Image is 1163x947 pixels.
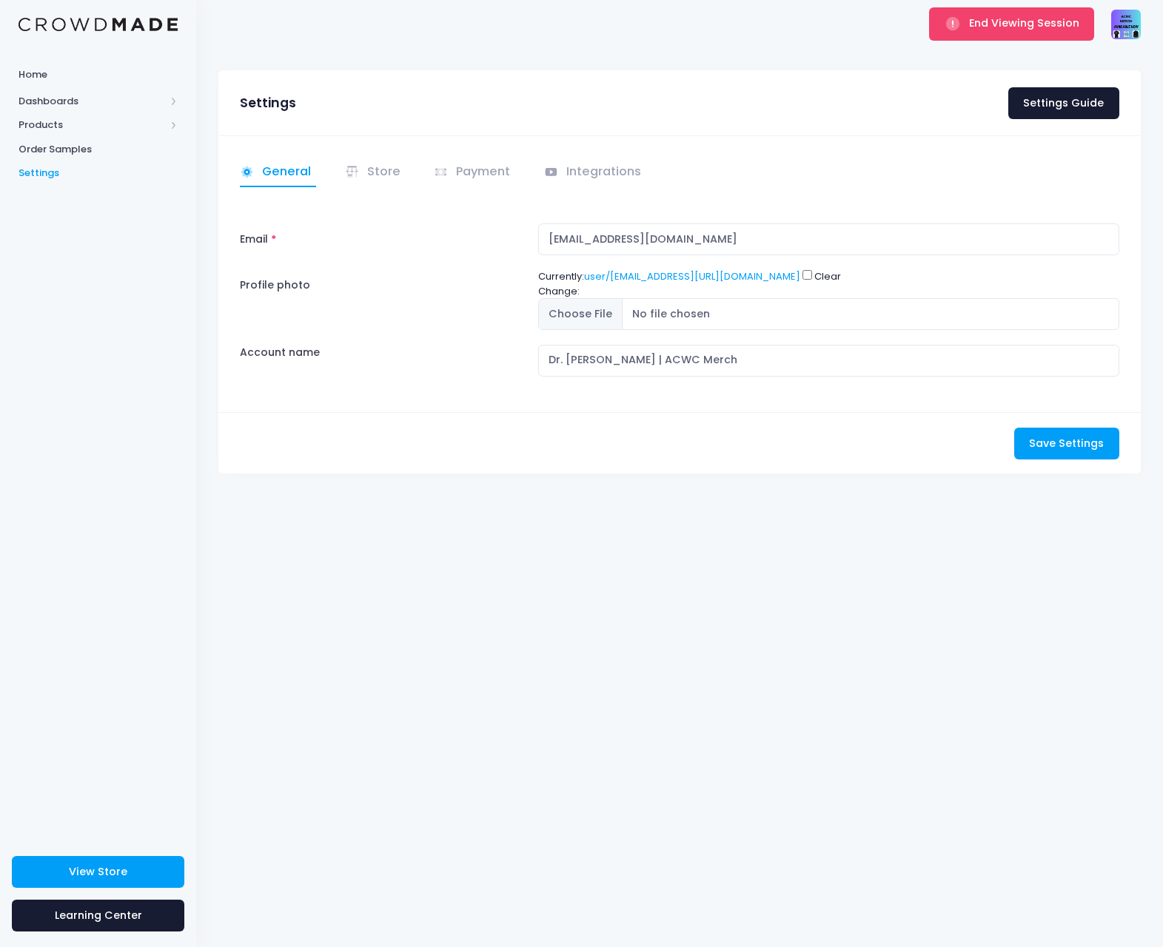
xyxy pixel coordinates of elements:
span: Settings [19,166,178,181]
a: Integrations [544,158,646,187]
a: Settings Guide [1008,87,1119,119]
span: Learning Center [55,908,142,923]
div: Currently: Change: [531,269,1127,330]
span: Products [19,118,165,132]
label: Clear [814,269,841,284]
a: Payment [434,158,515,187]
button: End Viewing Session [929,7,1094,40]
img: Logo [19,18,178,32]
h3: Settings [240,95,296,111]
span: Home [19,67,178,82]
span: Dashboards [19,94,165,109]
span: End Viewing Session [969,16,1079,30]
a: user/[EMAIL_ADDRESS][URL][DOMAIN_NAME] [584,269,800,283]
a: View Store [12,856,184,888]
img: User [1111,10,1141,39]
a: General [240,158,316,187]
label: Account name [240,345,320,360]
a: Store [345,158,406,187]
span: Save Settings [1029,436,1104,451]
button: Save Settings [1014,428,1119,459]
a: Learning Center [12,900,184,931]
label: Profile photo [233,269,531,330]
span: Order Samples [19,142,178,157]
label: Email [233,223,531,255]
span: View Store [69,864,127,879]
